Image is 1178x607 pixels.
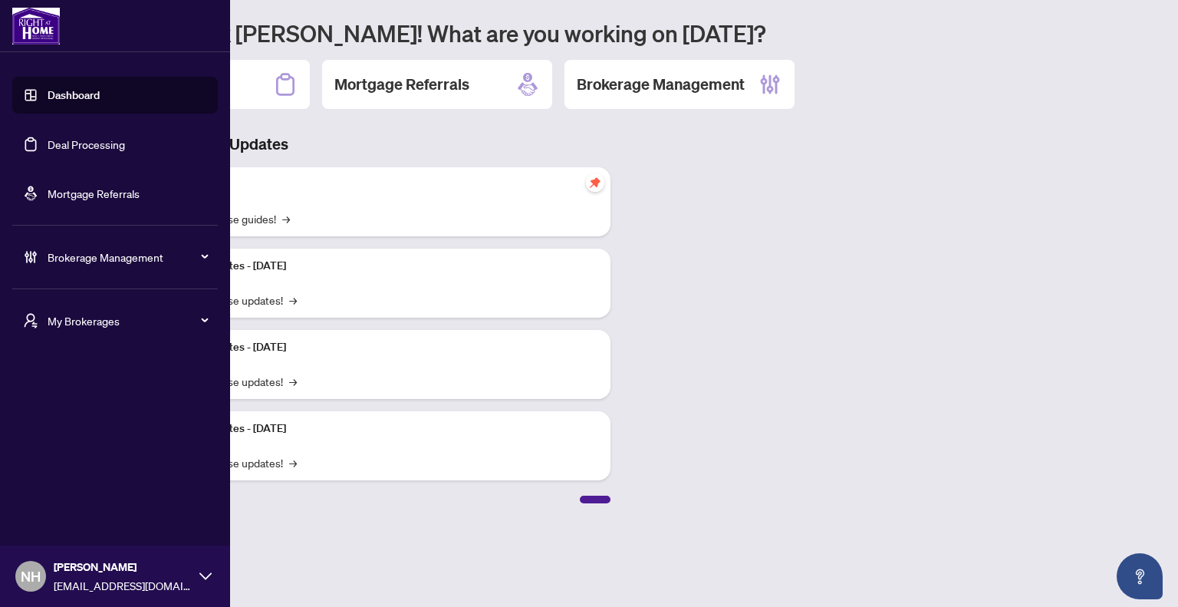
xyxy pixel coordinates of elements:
p: Platform Updates - [DATE] [161,421,598,437]
button: Open asap [1117,553,1163,599]
h1: Welcome back [PERSON_NAME]! What are you working on [DATE]? [80,18,1160,48]
span: user-switch [23,313,38,328]
span: → [289,454,297,471]
a: Deal Processing [48,137,125,151]
span: [EMAIL_ADDRESS][DOMAIN_NAME] [54,577,192,594]
span: Brokerage Management [48,249,207,266]
p: Self-Help [161,176,598,193]
span: pushpin [586,173,604,192]
img: logo [12,8,60,45]
span: [PERSON_NAME] [54,559,192,576]
span: → [289,292,297,308]
p: Platform Updates - [DATE] [161,258,598,275]
h3: Brokerage & Industry Updates [80,134,610,155]
h2: Brokerage Management [577,74,745,95]
span: → [282,210,290,227]
p: Platform Updates - [DATE] [161,339,598,356]
span: NH [21,566,41,587]
a: Dashboard [48,88,100,102]
h2: Mortgage Referrals [334,74,469,95]
span: → [289,373,297,390]
span: My Brokerages [48,312,207,329]
a: Mortgage Referrals [48,186,140,200]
